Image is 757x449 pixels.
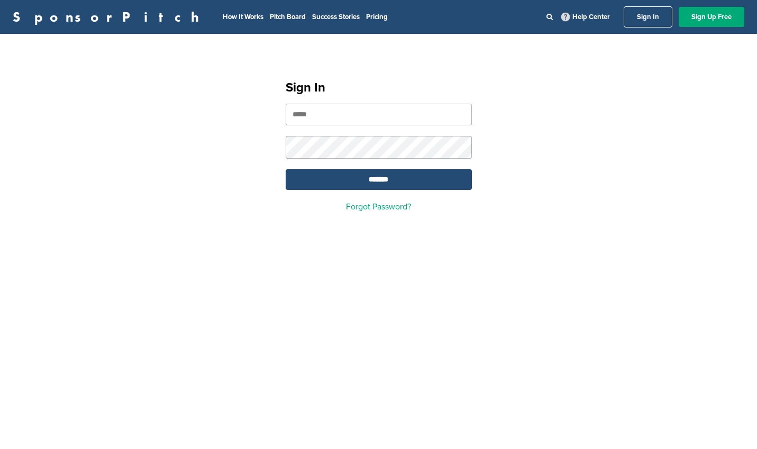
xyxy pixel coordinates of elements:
[286,78,472,97] h1: Sign In
[559,11,612,23] a: Help Center
[346,201,411,212] a: Forgot Password?
[13,10,206,24] a: SponsorPitch
[312,13,360,21] a: Success Stories
[624,6,672,28] a: Sign In
[679,7,744,27] a: Sign Up Free
[223,13,263,21] a: How It Works
[366,13,388,21] a: Pricing
[270,13,306,21] a: Pitch Board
